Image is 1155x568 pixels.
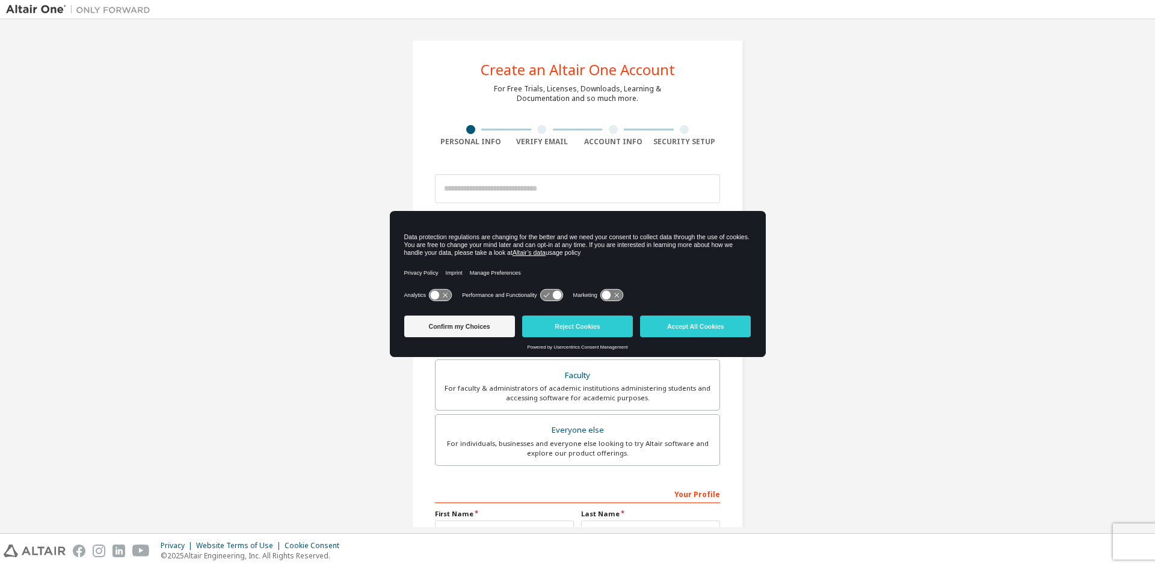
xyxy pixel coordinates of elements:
div: Your Profile [435,484,720,503]
div: For Free Trials, Licenses, Downloads, Learning & Documentation and so much more. [494,84,661,103]
div: Privacy [161,541,196,551]
div: Account Info [577,137,649,147]
div: Verify Email [507,137,578,147]
img: facebook.svg [73,545,85,557]
div: For individuals, businesses and everyone else looking to try Altair software and explore our prod... [443,439,712,458]
label: First Name [435,509,574,519]
label: Last Name [581,509,720,519]
div: Security Setup [649,137,721,147]
div: Everyone else [443,422,712,439]
div: Cookie Consent [285,541,346,551]
div: Website Terms of Use [196,541,285,551]
img: Altair One [6,4,156,16]
img: instagram.svg [93,545,105,557]
div: Create an Altair One Account [481,63,675,77]
div: Personal Info [435,137,507,147]
div: For faculty & administrators of academic institutions administering students and accessing softwa... [443,383,712,403]
img: altair_logo.svg [4,545,66,557]
img: linkedin.svg [112,545,125,557]
img: youtube.svg [132,545,150,557]
p: © 2025 Altair Engineering, Inc. All Rights Reserved. [161,551,346,561]
div: Faculty [443,367,712,384]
